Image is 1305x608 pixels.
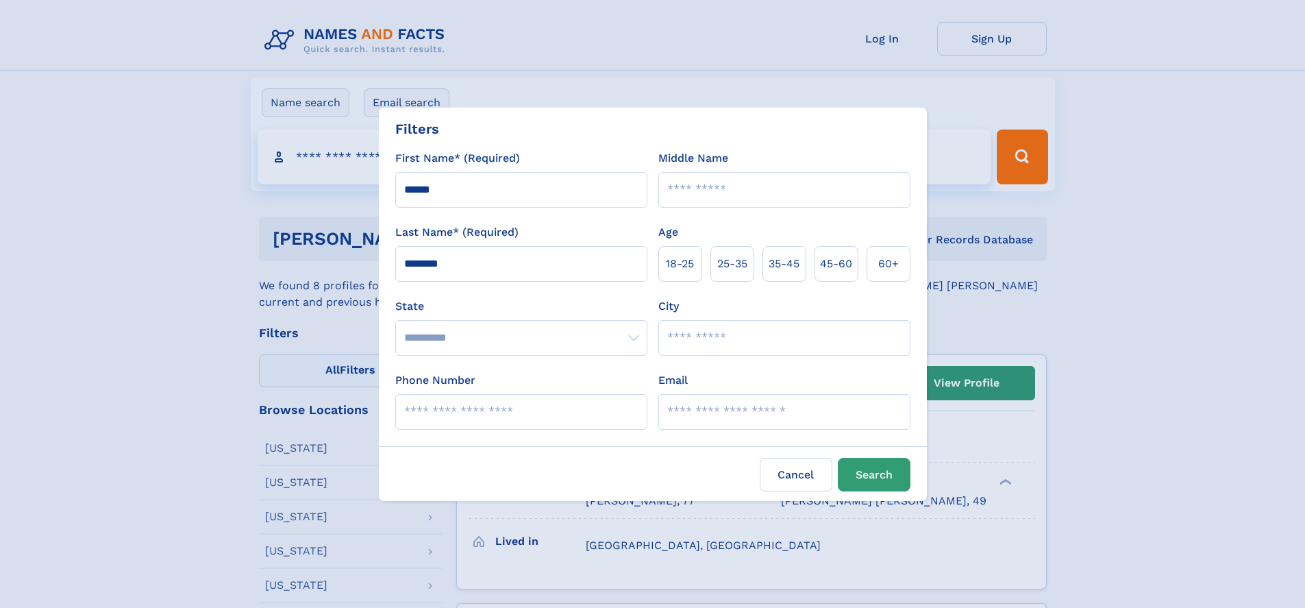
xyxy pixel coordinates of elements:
span: 35‑45 [769,256,799,272]
label: Phone Number [395,372,475,389]
label: Age [658,224,678,241]
label: City [658,298,679,315]
span: 25‑35 [717,256,747,272]
label: Last Name* (Required) [395,224,519,241]
span: 18‑25 [666,256,694,272]
label: Email [658,372,688,389]
label: State [395,298,647,315]
span: 45‑60 [820,256,852,272]
label: First Name* (Required) [395,150,520,167]
button: Search [838,458,910,491]
span: 60+ [878,256,899,272]
label: Middle Name [658,150,728,167]
div: Filters [395,119,439,139]
label: Cancel [760,458,832,491]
